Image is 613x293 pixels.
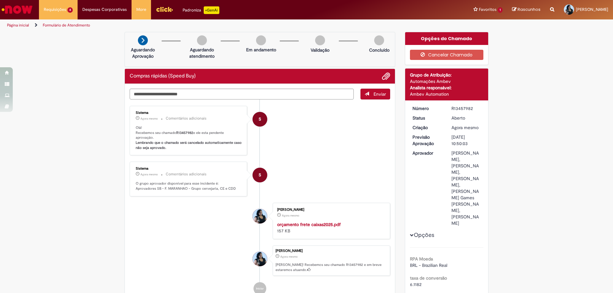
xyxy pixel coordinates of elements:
[140,172,158,176] span: Agora mesmo
[280,255,298,259] span: Agora mesmo
[277,208,383,212] div: [PERSON_NAME]
[44,6,66,13] span: Requisições
[408,105,447,112] dt: Número
[67,7,73,13] span: 4
[253,252,267,266] div: Carla Allana Souza Sá
[166,172,207,177] small: Comentários adicionais
[156,4,173,14] img: click_logo_yellow_360x200.png
[451,105,481,112] div: R13457982
[127,47,158,59] p: Aguardando Aprovação
[259,167,261,183] span: S
[282,214,299,217] time: 28/08/2025 13:49:58
[136,181,242,191] p: O grupo aprovador disponível para esse incidente é: Aprovadores SB - F. MARANHAO - Grupo cervejar...
[369,47,390,53] p: Concluído
[197,35,207,45] img: img-circle-grey.png
[410,78,484,84] div: Automações Ambev
[277,222,341,227] a: orçamento frete caixas2025.pdf
[451,115,481,121] div: Aberto
[136,167,242,171] div: Sistema
[410,50,484,60] button: Cancelar Chamado
[282,214,299,217] span: Agora mesmo
[382,72,390,80] button: Adicionar anexos
[311,47,329,53] p: Validação
[479,6,496,13] span: Favoritos
[276,262,387,272] p: [PERSON_NAME]! Recebemos seu chamado R13457982 e em breve estaremos atuando.
[166,116,207,121] small: Comentários adicionais
[138,35,148,45] img: arrow-next.png
[1,3,34,16] img: ServiceNow
[183,6,219,14] div: Padroniza
[253,209,267,223] div: Carla Allana Souza Sá
[408,115,447,121] dt: Status
[253,112,267,127] div: System
[451,125,479,130] span: Agora mesmo
[130,245,390,276] li: Carla Allana Souza Sá
[7,23,29,28] a: Página inicial
[140,117,158,121] span: Agora mesmo
[253,168,267,182] div: System
[410,256,433,262] b: RPA Moeda
[276,249,387,253] div: [PERSON_NAME]
[136,140,243,150] b: Lembrando que o chamado será cancelado automaticamente caso não seja aprovado.
[43,23,90,28] a: Formulário de Atendimento
[82,6,127,13] span: Despesas Corporativas
[410,84,484,91] div: Analista responsável:
[277,221,383,234] div: 157 KB
[360,89,390,99] button: Enviar
[408,150,447,156] dt: Aprovador
[246,47,276,53] p: Em andamento
[410,72,484,78] div: Grupo de Atribuição:
[512,7,541,13] a: Rascunhos
[136,111,242,115] div: Sistema
[410,91,484,97] div: Ambev Automation
[5,19,404,31] ul: Trilhas de página
[140,117,158,121] time: 28/08/2025 13:50:15
[136,125,242,150] p: Olá! Recebemos seu chamado e ele esta pendente aprovação.
[259,112,261,127] span: S
[408,134,447,147] dt: Previsão Aprovação
[410,262,447,268] span: BRL - Brazilian Real
[130,73,196,79] h2: Compras rápidas (Speed Buy) Histórico de tíquete
[315,35,325,45] img: img-circle-grey.png
[176,130,193,135] b: R13457982
[204,6,219,14] p: +GenAi
[140,172,158,176] time: 28/08/2025 13:50:11
[374,35,384,45] img: img-circle-grey.png
[498,7,503,13] span: 1
[280,255,298,259] time: 28/08/2025 13:50:03
[374,91,386,97] span: Enviar
[518,6,541,12] span: Rascunhos
[451,150,481,226] div: [PERSON_NAME], [PERSON_NAME], [PERSON_NAME], [PERSON_NAME] Games [PERSON_NAME], [PERSON_NAME]
[451,124,481,131] div: 28/08/2025 13:50:03
[410,282,421,287] span: 6.1182
[451,134,481,147] div: [DATE] 10:50:03
[405,32,488,45] div: Opções do Chamado
[408,124,447,131] dt: Criação
[410,275,447,281] b: taxa de conversão
[136,6,146,13] span: More
[186,47,217,59] p: Aguardando atendimento
[451,125,479,130] time: 28/08/2025 13:50:03
[576,7,608,12] span: [PERSON_NAME]
[130,89,354,99] textarea: Digite sua mensagem aqui...
[256,35,266,45] img: img-circle-grey.png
